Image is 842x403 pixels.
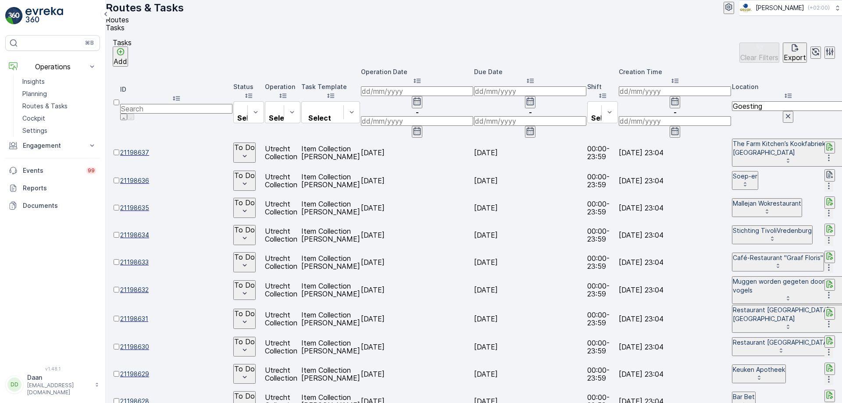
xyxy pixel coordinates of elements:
[120,104,232,114] input: Search
[361,86,473,96] input: dd/mm/yyyy
[301,222,360,248] td: Item Collection [PERSON_NAME]
[474,139,586,166] td: [DATE]
[587,195,618,221] td: 00:00-23:59
[619,195,731,221] td: [DATE] 23:04
[587,334,618,360] td: 00:00-23:59
[474,195,586,221] td: [DATE]
[619,116,731,126] input: dd/mm/yyyy
[19,88,100,100] a: Planning
[120,85,232,94] p: ID
[587,276,618,304] td: 00:00-23:59
[233,198,256,218] button: To Do
[233,252,256,272] button: To Do
[301,249,360,275] td: Item Collection [PERSON_NAME]
[23,184,96,193] p: Reports
[361,139,473,166] td: [DATE]
[739,3,752,13] img: basis-logo_rgb2x.png
[233,309,256,329] button: To Do
[5,366,100,371] span: v 1.48.1
[19,112,100,125] a: Cockpit
[619,168,731,194] td: [DATE] 23:04
[587,168,618,194] td: 00:00-23:59
[23,63,82,71] p: Operations
[22,126,47,135] p: Settings
[22,89,47,98] p: Planning
[27,382,90,396] p: [EMAIL_ADDRESS][DOMAIN_NAME]
[361,68,473,76] p: Operation Date
[5,137,100,154] button: Engagement
[106,15,129,24] span: Routes
[587,82,618,91] p: Shift
[265,168,300,194] td: Utrecht Collection
[619,276,731,304] td: [DATE] 23:04
[114,57,127,65] p: Add
[233,171,256,191] button: To Do
[120,314,232,323] a: 21198631
[5,179,100,197] a: Reports
[120,231,232,239] span: 21198634
[234,226,255,234] p: To Do
[5,58,100,75] button: Operations
[474,116,586,126] input: dd/mm/yyyy
[474,108,586,116] p: -
[233,280,256,300] button: To Do
[619,139,731,166] td: [DATE] 23:04
[301,334,360,360] td: Item Collection [PERSON_NAME]
[234,365,255,373] p: To Do
[361,222,473,248] td: [DATE]
[783,43,807,63] button: Export
[361,108,473,116] p: -
[733,199,801,208] p: Mallejan Wokrestaurant
[120,370,232,378] a: 21198629
[756,4,804,12] p: [PERSON_NAME]
[120,176,232,185] span: 21198636
[739,43,779,63] button: Clear Filters
[301,195,360,221] td: Item Collection [PERSON_NAME]
[732,225,813,244] button: Stichting TivoliVredenburg
[22,77,45,86] p: Insights
[301,168,360,194] td: Item Collection [PERSON_NAME]
[234,392,255,400] p: To Do
[732,337,830,356] button: Restaurant [GEOGRAPHIC_DATA]
[619,334,731,360] td: [DATE] 23:04
[265,361,300,387] td: Utrecht Collection
[474,361,586,387] td: [DATE]
[23,141,82,150] p: Engagement
[619,361,731,387] td: [DATE] 23:04
[120,203,232,212] a: 21198635
[619,108,731,116] p: -
[22,102,68,111] p: Routes & Tasks
[361,361,473,387] td: [DATE]
[740,53,778,61] p: Clear Filters
[732,364,786,383] button: Keuken Apotheek
[233,364,256,384] button: To Do
[234,338,255,346] p: To Do
[234,199,255,207] p: To Do
[25,7,63,25] img: logo_light-DOdMpM7g.png
[269,114,292,122] p: Select
[587,361,618,387] td: 00:00-23:59
[233,225,256,245] button: To Do
[234,310,255,317] p: To Do
[234,171,255,179] p: To Do
[784,53,806,61] p: Export
[5,162,100,179] a: Events99
[301,276,360,304] td: Item Collection [PERSON_NAME]
[22,114,45,123] p: Cockpit
[474,222,586,248] td: [DATE]
[619,222,731,248] td: [DATE] 23:04
[23,201,96,210] p: Documents
[474,305,586,332] td: [DATE]
[113,46,128,67] button: Add
[120,342,232,351] span: 21198630
[5,373,100,396] button: DDDaan[EMAIL_ADDRESS][DOMAIN_NAME]
[361,195,473,221] td: [DATE]
[619,249,731,275] td: [DATE] 23:04
[233,82,264,91] p: Status
[474,86,586,96] input: dd/mm/yyyy
[591,114,614,122] p: Select
[265,276,300,304] td: Utrecht Collection
[120,148,232,157] a: 21198637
